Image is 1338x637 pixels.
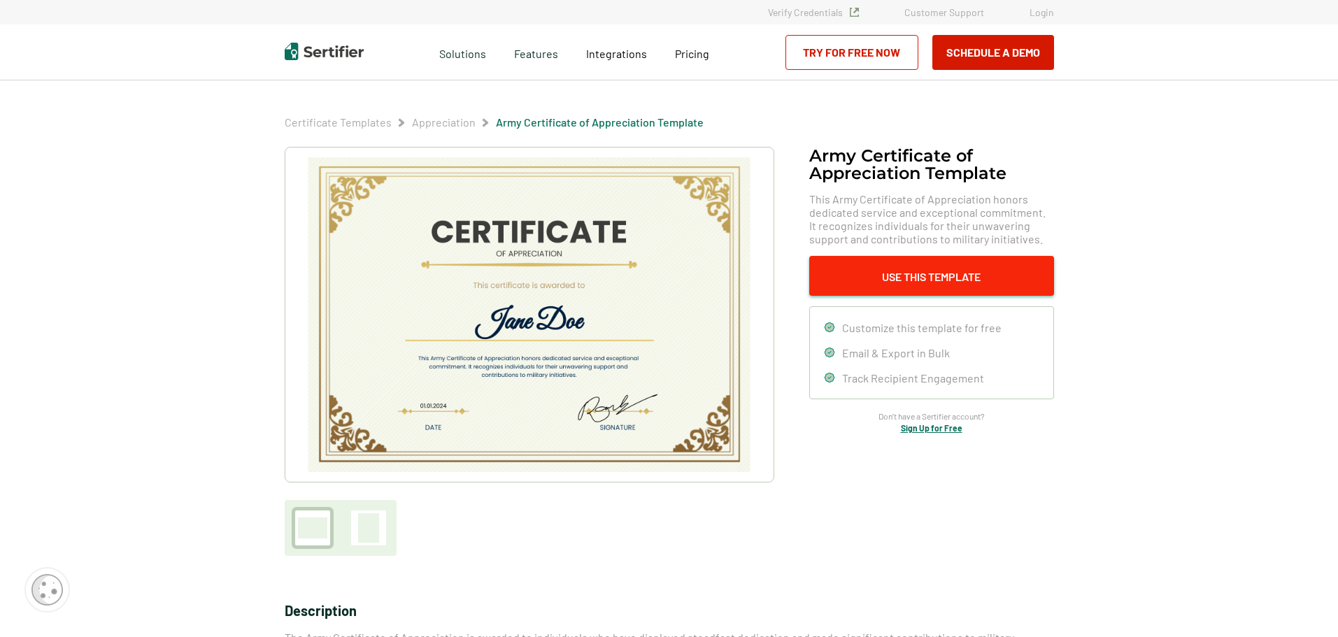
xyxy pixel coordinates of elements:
[901,423,962,433] a: Sign Up for Free
[675,43,709,61] a: Pricing
[809,192,1054,245] span: This Army Certificate of Appreciation honors dedicated service and exceptional commitment. It rec...
[842,371,984,385] span: Track Recipient Engagement
[809,147,1054,182] h1: Army Certificate of Appreciation​ Template
[586,47,647,60] span: Integrations
[1030,6,1054,18] a: Login
[675,47,709,60] span: Pricing
[785,35,918,70] a: Try for Free Now
[809,256,1054,296] button: Use This Template
[514,43,558,61] span: Features
[285,43,364,60] img: Sertifier | Digital Credentialing Platform
[932,35,1054,70] button: Schedule a Demo
[496,115,704,129] a: Army Certificate of Appreciation​ Template
[439,43,486,61] span: Solutions
[1268,570,1338,637] iframe: Chat Widget
[306,157,751,472] img: Army Certificate of Appreciation​ Template
[768,6,859,18] a: Verify Credentials
[586,43,647,61] a: Integrations
[285,115,704,129] div: Breadcrumb
[285,602,357,619] span: Description
[842,321,1002,334] span: Customize this template for free
[850,8,859,17] img: Verified
[842,346,950,359] span: Email & Export in Bulk
[878,410,985,423] span: Don’t have a Sertifier account?
[285,115,392,129] a: Certificate Templates
[31,574,63,606] img: Cookie Popup Icon
[412,115,476,129] a: Appreciation
[904,6,984,18] a: Customer Support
